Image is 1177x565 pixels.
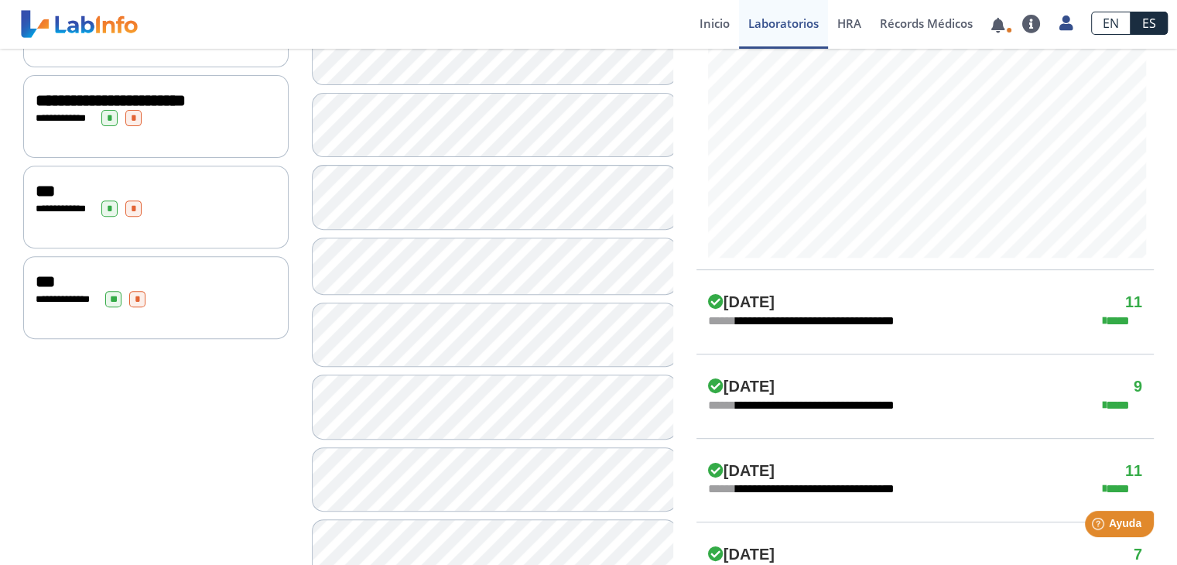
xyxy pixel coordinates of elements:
[1039,505,1160,548] iframe: Help widget launcher
[1134,546,1142,564] h4: 7
[708,378,775,396] h4: [DATE]
[1091,12,1131,35] a: EN
[1125,462,1142,481] h4: 11
[708,293,775,312] h4: [DATE]
[1134,378,1142,396] h4: 9
[708,462,775,481] h4: [DATE]
[837,15,861,31] span: HRA
[1131,12,1168,35] a: ES
[708,546,775,564] h4: [DATE]
[1125,293,1142,312] h4: 11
